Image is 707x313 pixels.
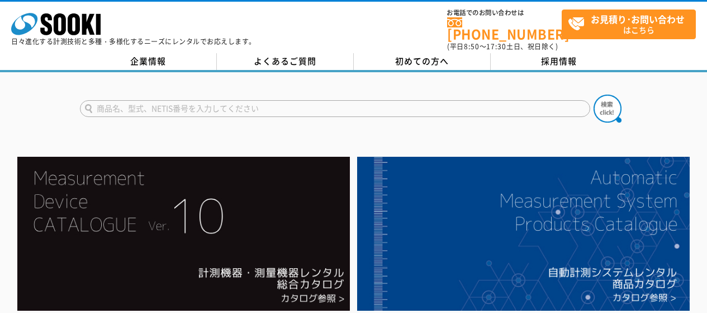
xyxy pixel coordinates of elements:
a: 初めての方へ [354,53,491,70]
a: 採用情報 [491,53,628,70]
span: 8:50 [464,41,480,52]
strong: お見積り･お問い合わせ [591,12,685,26]
span: (平日 ～ 土日、祝日除く) [447,41,558,52]
img: btn_search.png [594,95,621,123]
p: 日々進化する計測技術と多種・多様化するニーズにレンタルでお応えします。 [11,38,256,45]
a: [PHONE_NUMBER] [447,17,562,40]
span: 初めての方へ [395,55,449,67]
span: お電話でのお問い合わせは [447,10,562,16]
span: 17:30 [486,41,506,52]
a: よくあるご質問 [217,53,354,70]
span: はこちら [568,10,695,38]
a: お見積り･お問い合わせはこちら [562,10,696,39]
input: 商品名、型式、NETIS番号を入力してください [80,100,590,117]
img: Catalog Ver10 [17,157,350,311]
a: 企業情報 [80,53,217,70]
img: 自動計測システムカタログ [357,157,690,311]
